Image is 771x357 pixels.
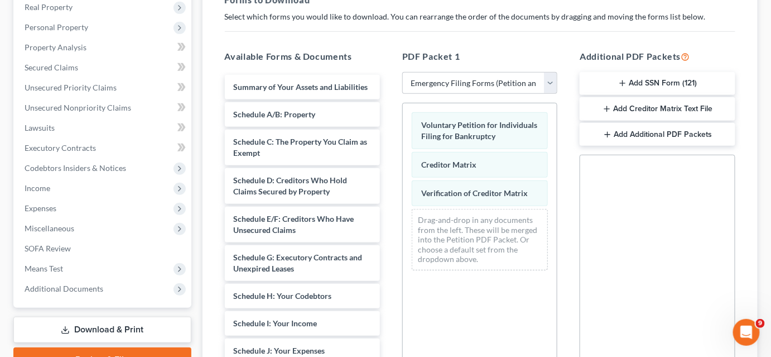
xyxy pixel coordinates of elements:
span: SOFA Review [25,244,71,253]
span: Schedule I: Your Income [234,318,317,328]
span: Voluntary Petition for Individuals Filing for Bankruptcy [421,120,537,141]
a: Unsecured Nonpriority Claims [16,98,191,118]
span: Summary of Your Assets and Liabilities [234,82,368,92]
h5: PDF Packet 1 [402,50,557,63]
span: Secured Claims [25,63,78,72]
iframe: Intercom live chat [733,319,760,346]
span: Personal Property [25,22,88,32]
span: Property Analysis [25,42,86,52]
a: Property Analysis [16,37,191,58]
span: Executory Contracts [25,143,96,153]
span: 9 [756,319,765,328]
p: Select which forms you would like to download. You can rearrange the order of the documents by dr... [225,11,736,22]
span: Schedule H: Your Codebtors [234,291,332,301]
span: Expenses [25,203,56,213]
span: Schedule E/F: Creditors Who Have Unsecured Claims [234,214,354,235]
span: Schedule A/B: Property [234,110,316,119]
span: Income [25,183,50,193]
span: Real Property [25,2,73,12]
span: Schedule C: The Property You Claim as Exempt [234,137,368,158]
span: Verification of Creditor Matrix [421,188,528,198]
span: Codebtors Insiders & Notices [25,163,126,173]
a: Secured Claims [16,58,191,78]
span: Means Test [25,264,63,273]
span: Additional Documents [25,284,103,293]
span: Unsecured Priority Claims [25,83,117,92]
a: SOFA Review [16,239,191,259]
span: Creditor Matrix [421,160,476,169]
a: Unsecured Priority Claims [16,78,191,98]
a: Executory Contracts [16,138,191,158]
button: Add Creditor Matrix Text File [580,97,735,121]
span: Schedule J: Your Expenses [234,346,325,355]
span: Lawsuits [25,123,55,132]
span: Miscellaneous [25,223,74,233]
a: Lawsuits [16,118,191,138]
span: Schedule G: Executory Contracts and Unexpired Leases [234,253,363,273]
button: Add Additional PDF Packets [580,123,735,146]
span: Unsecured Nonpriority Claims [25,103,131,112]
h5: Available Forms & Documents [225,50,380,63]
a: Download & Print [13,317,191,343]
h5: Additional PDF Packets [580,50,735,63]
span: Schedule D: Creditors Who Hold Claims Secured by Property [234,175,348,196]
div: Drag-and-drop in any documents from the left. These will be merged into the Petition PDF Packet. ... [412,209,548,270]
button: Add SSN Form (121) [580,72,735,96]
